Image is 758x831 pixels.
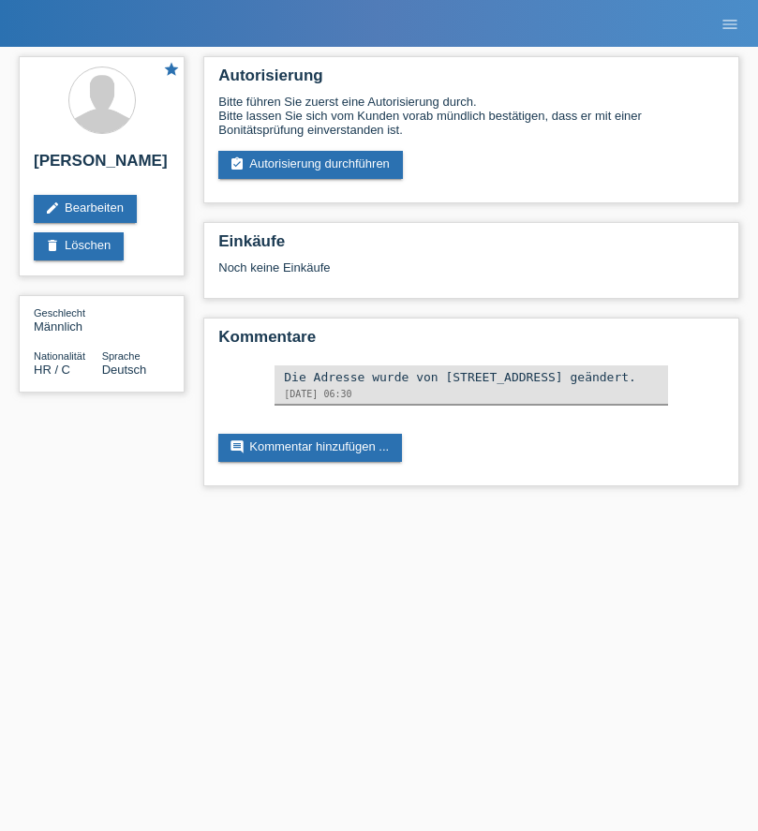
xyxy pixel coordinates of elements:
[34,195,137,223] a: editBearbeiten
[284,389,659,399] div: [DATE] 06:30
[45,238,60,253] i: delete
[218,95,724,137] div: Bitte führen Sie zuerst eine Autorisierung durch. Bitte lassen Sie sich vom Kunden vorab mündlich...
[34,350,85,362] span: Nationalität
[218,328,724,356] h2: Kommentare
[34,305,102,334] div: Männlich
[34,307,85,319] span: Geschlecht
[218,260,724,289] div: Noch keine Einkäufe
[230,156,245,171] i: assignment_turned_in
[45,200,60,215] i: edit
[102,350,141,362] span: Sprache
[34,152,170,180] h2: [PERSON_NAME]
[230,439,245,454] i: comment
[163,61,180,78] i: star
[711,18,749,29] a: menu
[34,363,70,377] span: Kroatien / C / 10.10.2021
[218,434,402,462] a: commentKommentar hinzufügen ...
[34,232,124,260] a: deleteLöschen
[102,363,147,377] span: Deutsch
[721,15,739,34] i: menu
[218,151,403,179] a: assignment_turned_inAutorisierung durchführen
[284,370,659,384] div: Die Adresse wurde von [STREET_ADDRESS] geändert.
[163,61,180,81] a: star
[218,67,724,95] h2: Autorisierung
[218,232,724,260] h2: Einkäufe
